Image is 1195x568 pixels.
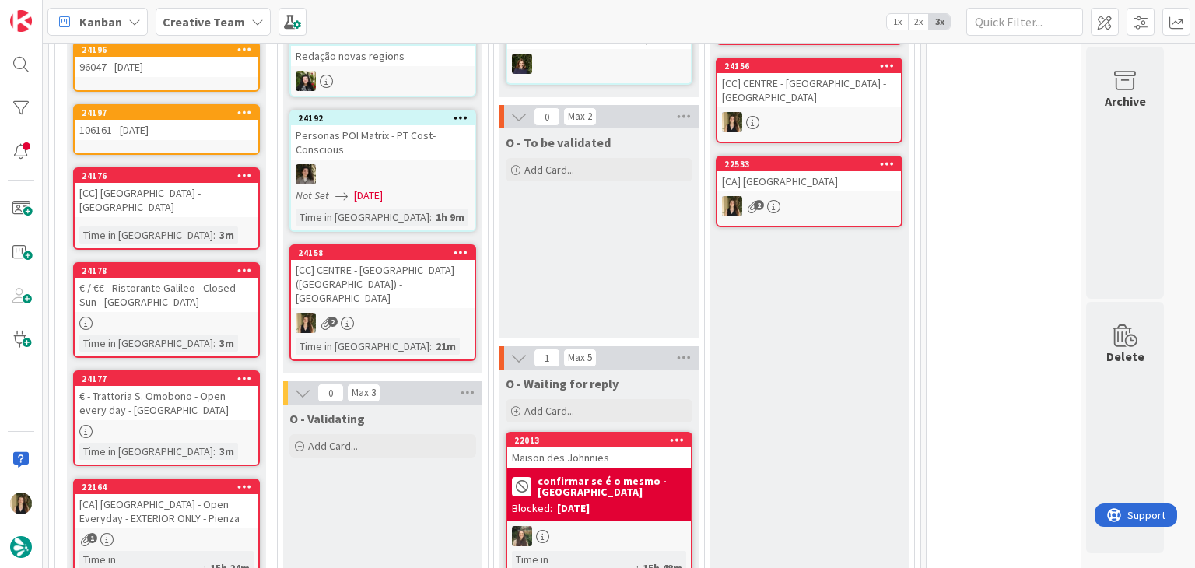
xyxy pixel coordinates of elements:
[82,265,258,276] div: 24178
[291,246,475,308] div: 24158[CC] CENTRE - [GEOGRAPHIC_DATA] ([GEOGRAPHIC_DATA]) - [GEOGRAPHIC_DATA]
[717,171,901,191] div: [CA] [GEOGRAPHIC_DATA]
[75,106,258,140] div: 24197106161 - [DATE]
[1106,347,1144,366] div: Delete
[75,43,258,57] div: 24196
[213,335,216,352] span: :
[1105,92,1146,110] div: Archive
[10,536,32,558] img: avatar
[432,338,460,355] div: 21m
[296,188,329,202] i: Not Set
[75,183,258,217] div: [CC] [GEOGRAPHIC_DATA] - [GEOGRAPHIC_DATA]
[717,157,901,171] div: 22533
[966,8,1083,36] input: Quick Filter...
[75,480,258,494] div: 22164
[75,278,258,312] div: € / €€ - Ristorante Galileo - Closed Sun - [GEOGRAPHIC_DATA]
[213,443,216,460] span: :
[75,120,258,140] div: 106161 - [DATE]
[298,113,475,124] div: 24192
[79,226,213,244] div: Time in [GEOGRAPHIC_DATA]
[717,73,901,107] div: [CC] CENTRE - [GEOGRAPHIC_DATA] - [GEOGRAPHIC_DATA]
[296,71,316,91] img: BC
[507,433,691,447] div: 22013
[512,500,552,517] div: Blocked:
[291,164,475,184] div: MS
[514,435,691,446] div: 22013
[87,533,97,543] span: 1
[79,443,213,460] div: Time in [GEOGRAPHIC_DATA]
[75,372,258,386] div: 24177
[506,376,619,391] span: O - Waiting for reply
[79,12,122,31] span: Kanban
[512,526,532,546] img: IG
[507,447,691,468] div: Maison des Johnnies
[908,14,929,30] span: 2x
[296,209,429,226] div: Time in [GEOGRAPHIC_DATA]
[724,61,901,72] div: 24156
[289,411,365,426] span: O - Validating
[291,32,475,66] div: 24180Redação novas regions
[929,14,950,30] span: 3x
[328,317,338,327] span: 2
[75,264,258,278] div: 24178
[79,335,213,352] div: Time in [GEOGRAPHIC_DATA]
[75,264,258,312] div: 24178€ / €€ - Ristorante Galileo - Closed Sun - [GEOGRAPHIC_DATA]
[507,526,691,546] div: IG
[524,404,574,418] span: Add Card...
[291,111,475,160] div: 24192Personas POI Matrix - PT Cost-Conscious
[722,112,742,132] img: SP
[724,159,901,170] div: 22533
[213,226,216,244] span: :
[354,188,383,204] span: [DATE]
[717,196,901,216] div: SP
[507,54,691,74] div: MC
[568,113,592,121] div: Max 2
[507,433,691,468] div: 22013Maison des Johnnies
[432,209,468,226] div: 1h 9m
[717,112,901,132] div: SP
[75,494,258,528] div: [CA] [GEOGRAPHIC_DATA] - Open Everyday - EXTERIOR ONLY - Pienza
[568,354,592,362] div: Max 5
[429,209,432,226] span: :
[717,157,901,191] div: 22533[CA] [GEOGRAPHIC_DATA]
[887,14,908,30] span: 1x
[298,247,475,258] div: 24158
[754,200,764,210] span: 2
[216,335,238,352] div: 3m
[506,135,611,150] span: O - To be validated
[75,43,258,77] div: 2419696047 - [DATE]
[10,493,32,514] img: SP
[75,386,258,420] div: € - Trattoria S. Omobono - Open every day - [GEOGRAPHIC_DATA]
[75,372,258,420] div: 24177€ - Trattoria S. Omobono - Open every day - [GEOGRAPHIC_DATA]
[291,246,475,260] div: 24158
[163,14,245,30] b: Creative Team
[352,389,376,397] div: Max 3
[524,163,574,177] span: Add Card...
[75,169,258,217] div: 24176[CC] [GEOGRAPHIC_DATA] - [GEOGRAPHIC_DATA]
[216,443,238,460] div: 3m
[82,44,258,55] div: 24196
[82,373,258,384] div: 24177
[429,338,432,355] span: :
[308,439,358,453] span: Add Card...
[33,2,71,21] span: Support
[512,54,532,74] img: MC
[75,106,258,120] div: 24197
[557,500,590,517] div: [DATE]
[722,196,742,216] img: SP
[216,226,238,244] div: 3m
[291,111,475,125] div: 24192
[538,475,686,497] b: confirmar se é o mesmo - [GEOGRAPHIC_DATA]
[291,46,475,66] div: Redação novas regions
[291,71,475,91] div: BC
[291,260,475,308] div: [CC] CENTRE - [GEOGRAPHIC_DATA] ([GEOGRAPHIC_DATA]) - [GEOGRAPHIC_DATA]
[717,59,901,73] div: 24156
[82,482,258,493] div: 22164
[296,338,429,355] div: Time in [GEOGRAPHIC_DATA]
[317,384,344,402] span: 0
[291,313,475,333] div: SP
[291,125,475,160] div: Personas POI Matrix - PT Cost-Conscious
[10,10,32,32] img: Visit kanbanzone.com
[82,170,258,181] div: 24176
[534,349,560,367] span: 1
[82,107,258,118] div: 24197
